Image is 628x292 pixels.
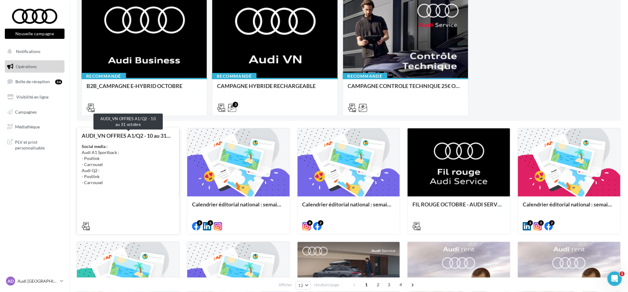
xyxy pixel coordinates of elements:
a: PLV et print personnalisable [4,136,66,153]
div: AUDI_VN OFFRES A1/Q2 - 10 au 31 octobre [82,133,175,139]
span: PLV et print personnalisable [15,138,62,151]
button: Notifications [4,45,63,58]
a: Médiathèque [4,121,66,133]
span: 12 [298,283,304,288]
div: CAMPAGNE HYBRIDE RECHARGEABLE [217,83,333,95]
strong: Social media : [82,144,108,149]
div: Recommandé [81,73,126,80]
span: Afficher [279,282,292,288]
div: 34 [55,80,62,84]
a: AD Audi [GEOGRAPHIC_DATA] [5,275,65,287]
span: 3 [384,280,394,290]
div: 3 [233,102,238,107]
div: 8 [307,220,313,226]
span: 2 [373,280,383,290]
iframe: Intercom live chat [607,272,622,286]
a: Campagnes [4,106,66,118]
div: B2B_CAMPAGNE E-HYBRID OCTOBRE [87,83,202,95]
div: 3 [197,220,202,226]
div: FIL ROUGE OCTOBRE - AUDI SERVICE [412,201,505,213]
p: Audi [GEOGRAPHIC_DATA] [17,278,58,284]
a: Boîte de réception34 [4,75,66,88]
div: 2 [318,220,323,226]
span: 1 [361,280,371,290]
span: Opérations [16,64,37,69]
span: Visibilité en ligne [16,94,49,99]
span: Médiathèque [15,124,40,129]
div: Audi A1 Sportback : - Postlink - Carrousel Audi Q2 : - Postlink - Carrousel [82,143,175,186]
span: résultats/page [314,282,339,288]
div: 3 [208,220,213,226]
div: Recommandé [343,73,387,80]
span: 1 [620,272,625,276]
div: 2 [549,220,555,226]
span: AD [8,278,14,284]
div: Calendrier éditorial national : semaine du 22.09 au 28.09 [523,201,616,213]
div: Recommandé [212,73,257,80]
div: 2 [538,220,544,226]
span: Campagnes [15,109,37,114]
div: Calendrier éditorial national : semaine du 06.10 au 12.10 [192,201,285,213]
button: Nouvelle campagne [5,29,65,39]
button: 12 [296,281,311,290]
div: Calendrier éditorial national : semaine du 29.09 au 05.10 [302,201,395,213]
div: CAMPAGNE CONTROLE TECHNIQUE 25€ OCTOBRE [348,83,463,95]
a: Visibilité en ligne [4,91,66,103]
span: 4 [396,280,406,290]
div: AUDI_VN OFFRES A1/Q2 - 10 au 31 octobre [93,114,163,130]
span: Boîte de réception [15,79,50,84]
a: Opérations [4,60,66,73]
span: Notifications [16,49,40,54]
div: 3 [528,220,533,226]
